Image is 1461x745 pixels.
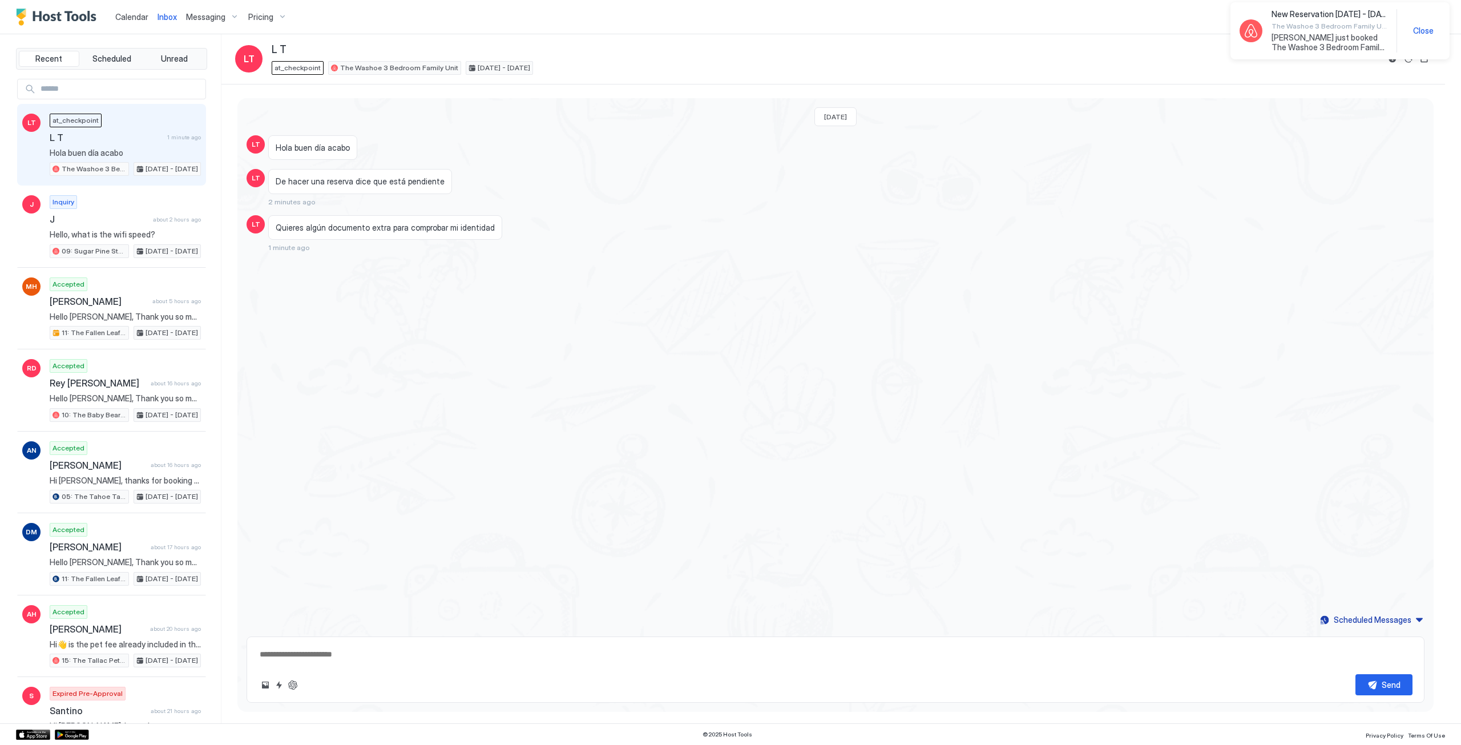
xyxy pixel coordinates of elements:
span: [PERSON_NAME] [50,296,148,307]
a: Privacy Policy [1366,728,1403,740]
span: Inbox [158,12,177,22]
span: 2 minutes ago [268,198,316,206]
span: [DATE] - [DATE] [146,328,198,338]
span: LT [244,52,255,66]
span: J [50,214,148,225]
span: 09: Sugar Pine Studio at [GEOGRAPHIC_DATA] [62,246,126,256]
a: Calendar [115,11,148,23]
a: Terms Of Use [1408,728,1445,740]
span: [DATE] - [DATE] [146,246,198,256]
span: S [29,691,34,701]
span: LT [252,173,260,183]
span: RD [27,363,37,373]
span: The Washoe 3 Bedroom Family Unit [62,164,126,174]
span: Accepted [53,361,84,371]
span: Quieres algún documento extra para comprobar mi identidad [276,223,495,233]
button: Scheduled Messages [1318,612,1424,627]
span: Hi [PERSON_NAME], I saw that your pre-approval expired and wanted to let you know that we would b... [50,721,201,731]
span: Hello, what is the wifi speed? [50,229,201,240]
span: The Washoe 3 Bedroom Family Unit [1272,22,1387,30]
a: Inbox [158,11,177,23]
span: Close [1413,26,1434,36]
span: Messaging [186,12,225,22]
span: Privacy Policy [1366,732,1403,739]
span: 10: The Baby Bear Pet Friendly Studio [62,410,126,420]
span: J [30,199,34,210]
button: Unread [144,51,204,67]
span: about 21 hours ago [151,707,201,715]
span: about 16 hours ago [151,380,201,387]
span: [DATE] - [DATE] [478,63,530,73]
a: App Store [16,730,50,740]
span: Pricing [248,12,273,22]
span: [DATE] - [DATE] [146,164,198,174]
span: Accepted [53,279,84,289]
span: AH [27,609,37,619]
button: ChatGPT Auto Reply [286,678,300,692]
span: Accepted [53,525,84,535]
span: 1 minute ago [268,243,310,252]
span: Accepted [53,443,84,453]
span: Hola buen día acabo [276,143,350,153]
div: tab-group [16,48,207,70]
span: Recent [35,54,62,64]
button: Scheduled [82,51,142,67]
span: Calendar [115,12,148,22]
span: about 5 hours ago [152,297,201,305]
span: [DATE] [824,112,847,121]
div: Scheduled Messages [1334,614,1411,626]
span: 1 minute ago [167,134,201,141]
span: LT [252,219,260,229]
span: Inquiry [53,197,74,207]
span: 15: The Tallac Pet Friendly Studio [62,655,126,666]
span: about 20 hours ago [150,625,201,633]
span: 05: The Tahoe Tamarack Pet Friendly Studio [62,492,126,502]
span: MH [26,281,37,292]
span: Hola buen día acabo [50,148,201,158]
span: Hello [PERSON_NAME], Thank you so much for your booking! We'll send the check-in instructions on ... [50,557,201,567]
span: L T [50,132,163,143]
input: Input Field [36,79,205,99]
span: Unread [161,54,188,64]
span: Santino [50,705,146,716]
span: Rey [PERSON_NAME] [50,377,146,389]
span: [DATE] - [DATE] [146,492,198,502]
span: Expired Pre-Approval [53,688,123,699]
span: Hi [PERSON_NAME], thanks for booking your stay with us! Details of your Booking: 📍 [STREET_ADDRES... [50,476,201,486]
button: Upload image [259,678,272,692]
span: Hello [PERSON_NAME], Thank you so much for your booking! We'll send the check-in instructions on ... [50,312,201,322]
span: [DATE] - [DATE] [146,410,198,420]
span: AN [27,445,37,456]
a: Google Play Store [55,730,89,740]
span: about 17 hours ago [151,543,201,551]
div: Send [1382,679,1401,691]
span: New Reservation [DATE] - [DATE] [1272,9,1387,19]
span: at_checkpoint [275,63,321,73]
a: Host Tools Logo [16,9,102,26]
span: LT [252,139,260,150]
span: at_checkpoint [53,115,99,126]
span: L T [272,43,286,57]
button: Quick reply [272,678,286,692]
span: 11: The Fallen Leaf Pet Friendly Studio [62,328,126,338]
span: [DATE] - [DATE] [146,574,198,584]
span: © 2025 Host Tools [703,731,752,738]
span: about 2 hours ago [153,216,201,223]
span: 11: The Fallen Leaf Pet Friendly Studio [62,574,126,584]
span: about 16 hours ago [151,461,201,469]
span: Scheduled [92,54,131,64]
span: [DATE] - [DATE] [146,655,198,666]
span: Hello [PERSON_NAME], Thank you so much for your booking! We'll send the check-in instructions [DA... [50,393,201,404]
span: Hi👋 is the pet fee already included in this ? [50,639,201,650]
span: LT [27,118,36,128]
span: [PERSON_NAME] [50,623,146,635]
span: DM [26,527,37,537]
span: Accepted [53,607,84,617]
span: [PERSON_NAME] [50,460,146,471]
button: Recent [19,51,79,67]
span: De hacer una reserva dice que está pendiente [276,176,445,187]
span: The Washoe 3 Bedroom Family Unit [340,63,458,73]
